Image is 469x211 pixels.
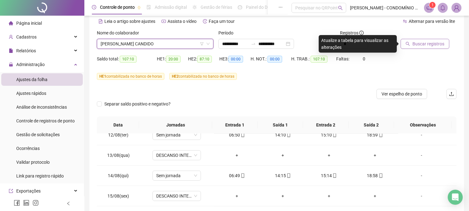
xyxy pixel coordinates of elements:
[9,49,13,53] span: file
[251,55,291,63] div: H. NOT.:
[100,5,135,10] span: Controle de ponto
[432,3,434,7] span: 1
[9,21,13,25] span: home
[219,55,251,63] div: HE 3:
[219,131,255,138] div: 06:50
[16,62,45,67] span: Administração
[92,5,96,9] span: clock-circle
[440,5,446,11] span: bell
[16,48,36,53] span: Relatórios
[16,146,40,151] span: Ocorrências
[336,56,350,61] span: Faltas:
[137,6,141,9] span: pushpin
[157,55,188,63] div: HE 1:
[311,193,347,199] div: +
[401,39,449,49] button: Buscar registros
[200,42,204,46] span: filter
[319,35,397,53] div: Atualize a tabela para visualizar as alterações
[99,74,106,79] span: HE 1
[155,5,187,10] span: Admissão digital
[357,152,393,159] div: +
[251,41,256,46] span: to
[156,130,197,140] span: Sem jornada
[97,73,164,80] span: contabilizada no banco de horas
[156,191,197,201] span: DESCANSO INTER-JORNADA
[102,100,173,107] span: Separar saldo positivo e negativo?
[97,116,139,134] th: Data
[394,116,452,134] th: Observações
[16,118,75,123] span: Controle de registros de ponto
[167,19,197,24] span: Assista o vídeo
[147,5,151,9] span: file-done
[203,19,207,23] span: history
[16,105,67,110] span: Análise de inconsistências
[449,91,454,96] span: upload
[16,173,64,178] span: Link para registro rápido
[192,5,197,9] span: sun
[206,42,210,46] span: down
[228,56,243,63] span: 00:00
[403,193,440,199] div: -
[240,173,245,178] span: mobile
[403,152,440,159] div: -
[172,74,179,79] span: HE 2
[238,5,242,9] span: dashboard
[66,201,71,206] span: left
[448,190,463,205] div: Open Intercom Messenger
[303,116,348,134] th: Entrada 2
[426,5,432,11] span: notification
[311,131,347,138] div: 15:10
[378,173,383,178] span: mobile
[219,152,255,159] div: +
[246,5,270,10] span: Painel do DP
[16,132,60,137] span: Gestão de solicitações
[340,29,364,36] span: Registros
[212,116,257,134] th: Entrada 1
[16,188,41,193] span: Exportações
[197,56,212,63] span: 87:10
[377,89,427,99] button: Ver espelho de ponto
[162,19,166,23] span: youtube
[97,55,157,63] div: Saldo total:
[409,19,455,24] span: Alternar para versão lite
[350,4,420,11] span: [PERSON_NAME] - CONDOMÍNIO DO EDIFÍCIO [GEOGRAPHIC_DATA]
[452,3,461,13] img: 77571
[359,31,364,35] span: info-circle
[311,172,347,179] div: 15:14
[9,35,13,39] span: user-add
[104,19,155,24] span: Leia o artigo sobre ajustes
[403,19,407,23] span: swap
[406,42,410,46] span: search
[378,133,383,137] span: mobile
[156,151,197,160] span: DESCANSO INTER-JORNADA
[399,121,447,128] span: Observações
[251,41,256,46] span: swap-right
[338,6,343,10] span: search
[16,77,47,82] span: Ajustes da folha
[267,56,282,63] span: 00:00
[219,172,255,179] div: 06:49
[97,29,143,36] label: Nome do colaborador
[108,173,129,178] span: 14/08(qui)
[265,131,301,138] div: 14:10
[357,172,393,179] div: 18:58
[98,19,103,23] span: file-text
[382,90,422,97] span: Ver espelho de ponto
[9,62,13,67] span: lock
[332,133,337,137] span: mobile
[278,5,283,9] span: ellipsis
[139,116,212,134] th: Jornadas
[201,5,232,10] span: Gestão de férias
[286,133,291,137] span: mobile
[363,56,365,61] span: 0
[311,152,347,159] div: +
[23,200,29,206] span: linkedin
[107,193,129,198] span: 15/08(sex)
[16,91,46,96] span: Ajustes rápidos
[188,55,219,63] div: HE 2:
[120,56,137,63] span: 107:10
[265,152,301,159] div: +
[332,173,337,178] span: mobile
[166,56,181,63] span: 20:00
[209,19,235,24] span: Faça um tour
